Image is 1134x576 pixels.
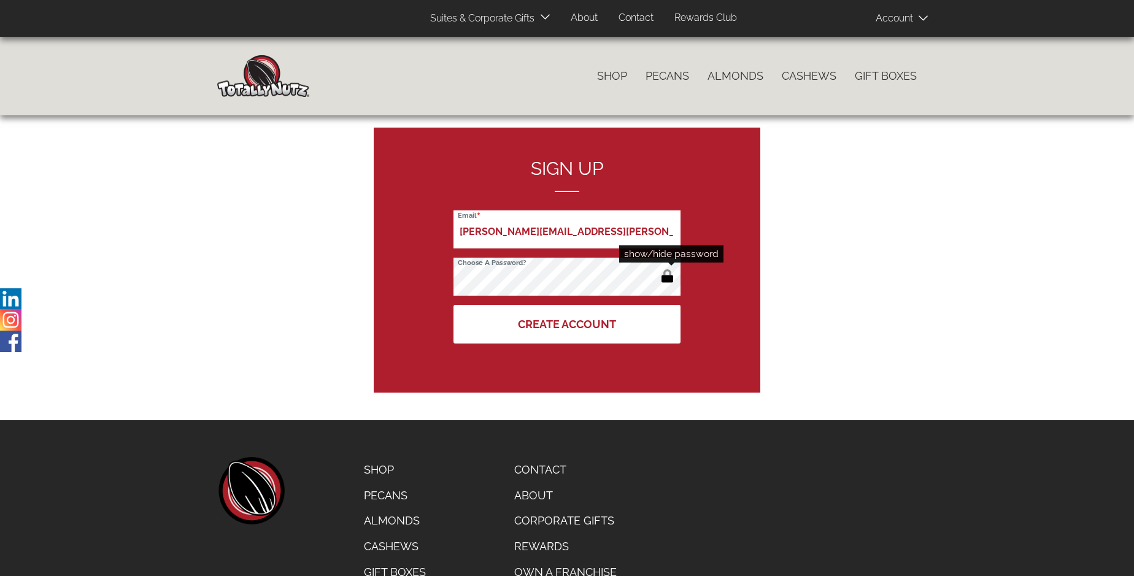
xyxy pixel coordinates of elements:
a: Rewards [505,534,626,559]
button: Create Account [453,305,681,344]
a: Cashews [773,63,846,89]
div: show/hide password [619,245,723,263]
a: About [505,483,626,509]
a: Contact [505,457,626,483]
input: Email [453,210,681,248]
a: Almonds [355,508,435,534]
h2: Sign up [453,158,681,192]
a: Rewards Club [665,6,746,30]
img: Home [217,55,309,97]
a: Gift Boxes [846,63,926,89]
a: Almonds [698,63,773,89]
a: Shop [588,63,636,89]
a: Pecans [355,483,435,509]
a: home [217,457,285,524]
a: Pecans [636,63,698,89]
a: Shop [355,457,435,483]
a: Corporate Gifts [505,508,626,534]
a: Cashews [355,534,435,559]
a: About [561,6,607,30]
a: Contact [609,6,663,30]
a: Suites & Corporate Gifts [421,7,538,31]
